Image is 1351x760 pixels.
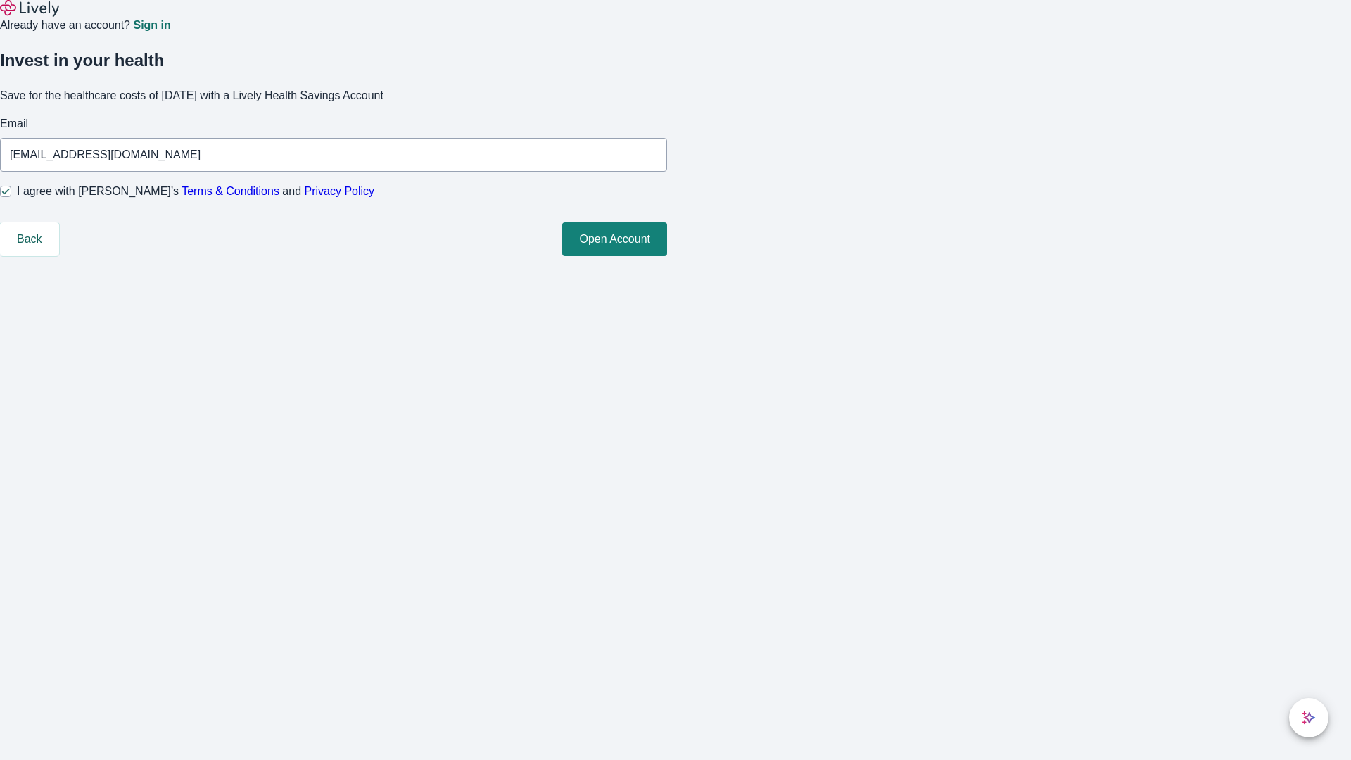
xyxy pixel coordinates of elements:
a: Terms & Conditions [182,185,279,197]
a: Privacy Policy [305,185,375,197]
span: I agree with [PERSON_NAME]’s and [17,183,374,200]
a: Sign in [133,20,170,31]
svg: Lively AI Assistant [1302,711,1316,725]
button: Open Account [562,222,667,256]
button: chat [1289,698,1328,737]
